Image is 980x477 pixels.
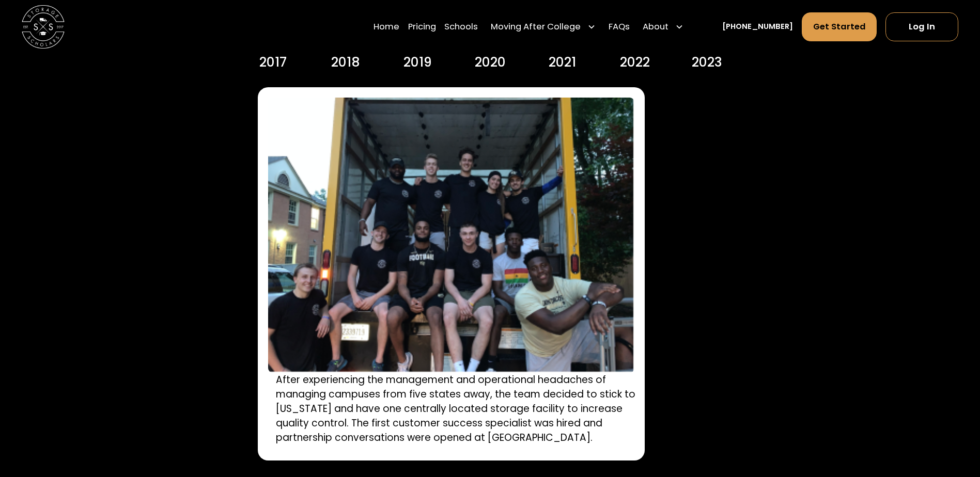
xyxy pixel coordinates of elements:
div: About [639,12,688,42]
div: 2022 [620,53,650,72]
div: About [643,21,668,34]
a: FAQs [609,12,630,42]
div: 2023 [692,53,722,72]
a: Pricing [408,12,436,42]
div: Moving After College [487,12,600,42]
a: Get Started [802,12,877,41]
p: After experiencing the management and operational headaches of managing campuses from five states... [276,373,642,445]
div: 2019 [403,53,432,72]
img: Storage Scholars main logo [22,5,65,48]
div: Moving After College [491,21,581,34]
div: 2020 [475,53,506,72]
a: Log In [885,12,958,41]
div: 2017 [259,53,287,72]
div: 2021 [549,53,576,72]
div: 2018 [331,53,360,72]
a: Schools [444,12,478,42]
a: [PHONE_NUMBER] [722,21,793,33]
a: Home [374,12,399,42]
